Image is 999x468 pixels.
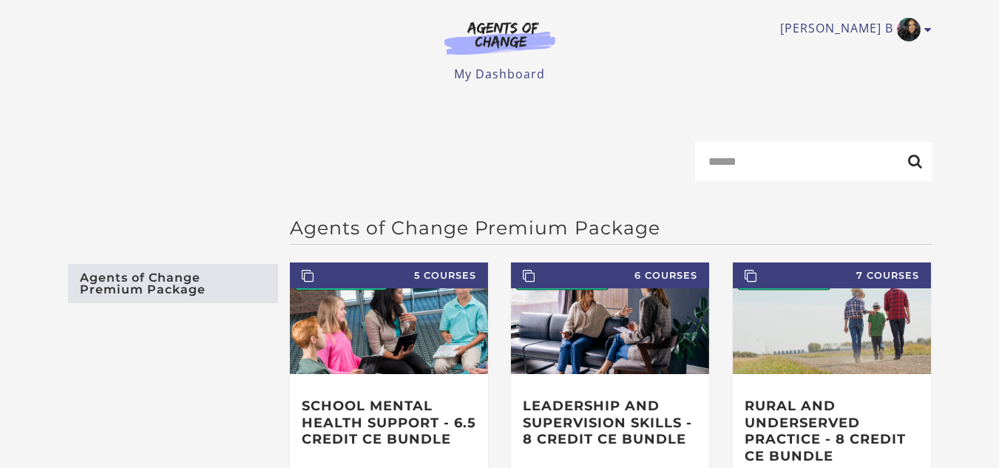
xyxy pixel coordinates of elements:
[511,262,709,288] span: 6 Courses
[290,217,932,239] h2: Agents of Change Premium Package
[429,21,571,55] img: Agents of Change Logo
[68,264,278,303] a: Agents of Change Premium Package
[780,18,924,41] a: Toggle menu
[523,398,697,448] h3: Leadership and Supervision Skills - 8 Credit CE Bundle
[745,398,919,464] h3: Rural and Underserved Practice - 8 Credit CE Bundle
[454,66,545,82] a: My Dashboard
[302,398,476,448] h3: School Mental Health Support - 6.5 Credit CE Bundle
[290,262,488,288] span: 5 Courses
[733,262,931,288] span: 7 Courses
